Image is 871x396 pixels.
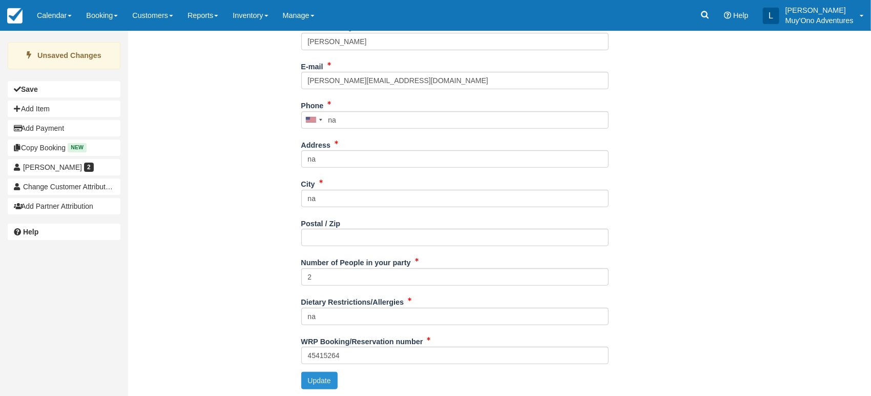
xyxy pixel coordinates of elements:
i: Help [724,12,731,19]
b: Help [23,228,38,236]
button: Add Partner Attribution [8,198,120,214]
span: Help [733,11,749,19]
a: [PERSON_NAME] 2 [8,159,120,175]
label: City [301,175,315,190]
button: Add Payment [8,120,120,136]
label: WRP Booking/Reservation number [301,333,423,347]
label: E-mail [301,58,323,72]
div: United States: +1 [302,112,325,128]
label: Dietary Restrictions/Allergies [301,293,404,308]
button: Add Item [8,101,120,117]
span: Change Customer Attribution [23,183,115,191]
button: Change Customer Attribution [8,179,120,195]
div: L [763,8,779,24]
p: Muy'Ono Adventures [785,15,854,26]
label: Number of People in your party [301,254,411,268]
label: Address [301,136,331,151]
p: [PERSON_NAME] [785,5,854,15]
label: Postal / Zip [301,215,341,229]
button: Update [301,372,338,389]
button: Save [8,81,120,97]
img: checkfront-main-nav-mini-logo.png [7,8,23,24]
a: Help [8,224,120,240]
b: Save [21,85,38,93]
span: [PERSON_NAME] [23,163,82,171]
span: 2 [84,163,94,172]
strong: Unsaved Changes [37,51,101,60]
span: New [68,143,87,152]
label: Phone [301,97,324,111]
button: Copy Booking New [8,140,120,156]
